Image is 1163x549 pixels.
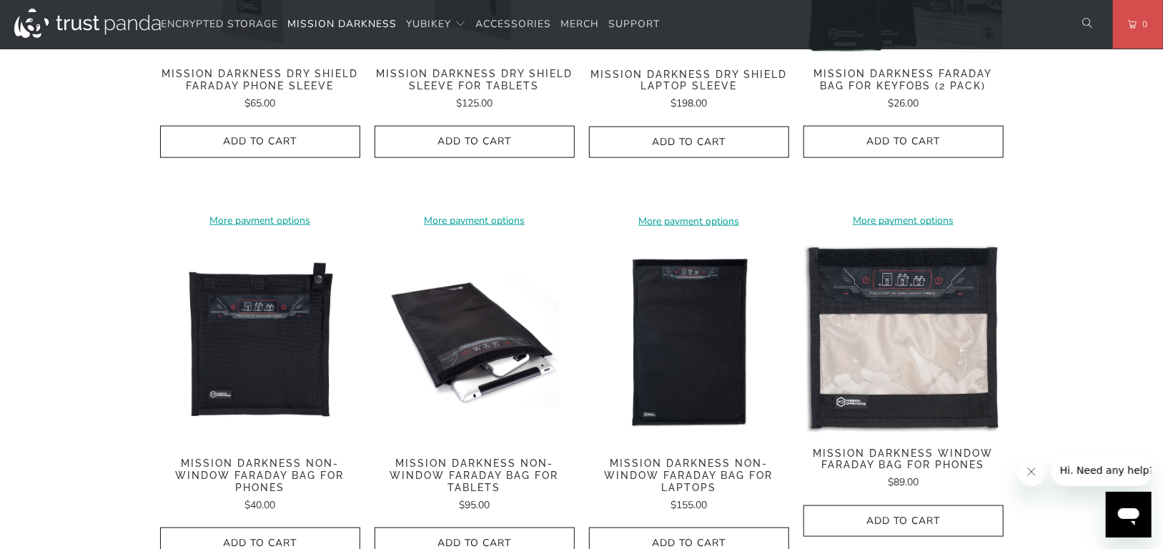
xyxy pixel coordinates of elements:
span: YubiKey [406,17,451,31]
span: Hi. Need any help? [9,10,103,21]
span: $65.00 [244,97,275,110]
a: Mission Darkness Dry Shield Sleeve For Tablets $125.00 [375,68,575,112]
iframe: Close message [1017,457,1046,486]
span: Mission Darkness Window Faraday Bag for Phones [803,447,1004,472]
a: Mission Darkness Non-Window Faraday Bag for Laptops $155.00 [589,457,789,513]
a: Mission Darkness Window Faraday Bag for Phones $89.00 [803,447,1004,491]
a: Mission Darkness Non-Window Faraday Bag for Laptops Mission Darkness Non-Window Faraday Bag for L... [589,243,789,443]
a: More payment options [375,213,575,229]
summary: YubiKey [406,8,466,41]
span: Add to Cart [175,136,345,148]
img: Mission Darkness Non-Window Faraday Bag for Laptops [589,243,789,443]
img: Trust Panda Australia [14,9,161,38]
span: $26.00 [888,97,919,110]
a: Mission Darkness Non-Window Faraday Bag for Phones Mission Darkness Non-Window Faraday Bag for Ph... [160,243,360,443]
a: Support [608,8,660,41]
span: $89.00 [888,475,919,489]
span: Mission Darkness Dry Shield Faraday Phone Sleeve [160,68,360,92]
span: Accessories [475,17,551,31]
span: $95.00 [459,498,490,512]
a: Mission Darkness [287,8,397,41]
a: Merch [560,8,599,41]
button: Add to Cart [589,127,789,159]
button: Add to Cart [803,126,1004,158]
span: Support [608,17,660,31]
a: Mission Darkness Faraday Bag for Keyfobs (2 pack) $26.00 [803,68,1004,112]
span: Add to Cart [390,136,560,148]
button: Add to Cart [160,126,360,158]
span: Mission Darkness Non-Window Faraday Bag for Phones [160,457,360,493]
span: $155.00 [670,498,707,512]
a: More payment options [803,213,1004,229]
img: Mission Darkness Non-Window Faraday Bag for Tablets [375,243,575,443]
span: Mission Darkness Non-Window Faraday Bag for Tablets [375,457,575,493]
span: Add to Cart [604,137,774,149]
img: Mission Darkness Window Faraday Bag for Phones [803,243,1004,432]
a: More payment options [589,214,789,229]
iframe: Button to launch messaging window [1106,492,1152,538]
span: Add to Cart [818,515,989,528]
a: More payment options [160,213,360,229]
span: $40.00 [244,498,275,512]
a: Mission Darkness Dry Shield Laptop Sleeve $198.00 [589,69,789,112]
a: Accessories [475,8,551,41]
a: Mission Darkness Non-Window Faraday Bag for Tablets $95.00 [375,457,575,513]
span: Mission Darkness Dry Shield Sleeve For Tablets [375,68,575,92]
span: Mission Darkness Non-Window Faraday Bag for Laptops [589,457,789,493]
span: Mission Darkness Dry Shield Laptop Sleeve [589,69,789,93]
a: Mission Darkness Dry Shield Faraday Phone Sleeve $65.00 [160,68,360,112]
span: 0 [1137,16,1148,32]
button: Add to Cart [375,126,575,158]
a: Mission Darkness Non-Window Faraday Bag for Tablets Mission Darkness Non-Window Faraday Bag for T... [375,243,575,443]
a: Encrypted Storage [161,8,278,41]
span: $198.00 [670,97,707,110]
button: Add to Cart [803,505,1004,538]
img: Mission Darkness Non-Window Faraday Bag for Phones [160,243,360,443]
a: Mission Darkness Non-Window Faraday Bag for Phones $40.00 [160,457,360,513]
span: Mission Darkness [287,17,397,31]
span: Add to Cart [818,136,989,148]
span: Merch [560,17,599,31]
span: $125.00 [456,97,493,110]
iframe: Message from company [1051,455,1152,486]
span: Mission Darkness Faraday Bag for Keyfobs (2 pack) [803,68,1004,92]
nav: Translation missing: en.navigation.header.main_nav [161,8,660,41]
span: Encrypted Storage [161,17,278,31]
